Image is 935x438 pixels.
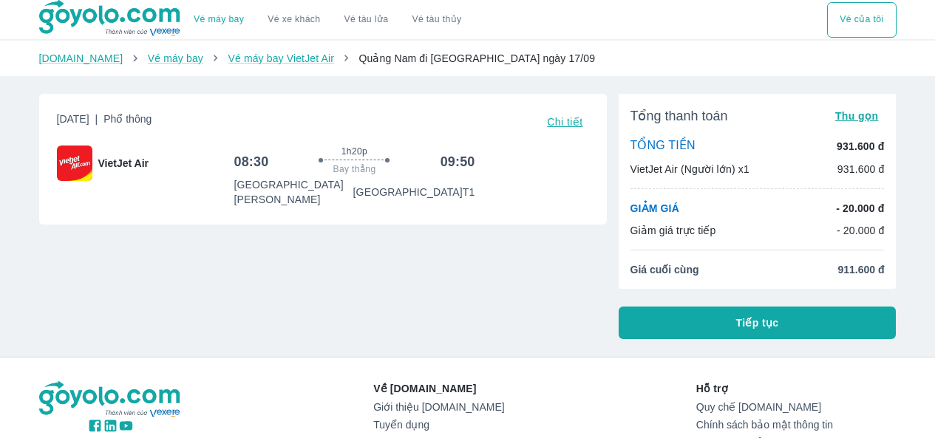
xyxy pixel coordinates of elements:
[39,51,897,66] nav: breadcrumb
[547,116,582,128] span: Chi tiết
[736,315,779,330] span: Tiếp tục
[835,110,879,122] span: Thu gọn
[103,113,152,125] span: Phổ thông
[373,419,504,431] a: Tuyển dụng
[228,52,333,64] a: Vé máy bay VietJet Air
[630,201,679,216] p: GIẢM GIÁ
[837,162,885,177] p: 931.600 đ
[630,262,699,277] span: Giá cuối cùng
[619,307,897,339] button: Tiếp tục
[341,146,367,157] span: 1h20p
[829,106,885,126] button: Thu gọn
[234,177,353,207] p: [GEOGRAPHIC_DATA][PERSON_NAME]
[98,156,149,171] span: VietJet Air
[358,52,595,64] span: Quảng Nam đi [GEOGRAPHIC_DATA] ngày 17/09
[373,401,504,413] a: Giới thiệu [DOMAIN_NAME]
[837,223,885,238] p: - 20.000 đ
[441,153,475,171] h6: 09:50
[837,262,884,277] span: 911.600 đ
[148,52,203,64] a: Vé máy bay
[95,113,98,125] span: |
[57,112,152,132] span: [DATE]
[696,401,897,413] a: Quy chế [DOMAIN_NAME]
[630,138,696,154] p: TỔNG TIỀN
[630,162,749,177] p: VietJet Air (Người lớn) x1
[630,107,728,125] span: Tổng thanh toán
[353,185,475,199] p: [GEOGRAPHIC_DATA] T1
[234,153,268,171] h6: 08:30
[333,163,376,175] span: Bay thẳng
[696,419,897,431] a: Chính sách bảo mật thông tin
[182,2,473,38] div: choose transportation mode
[373,381,504,396] p: Về [DOMAIN_NAME]
[194,14,244,25] a: Vé máy bay
[696,381,897,396] p: Hỗ trợ
[827,2,896,38] button: Vé của tôi
[39,52,123,64] a: [DOMAIN_NAME]
[837,139,884,154] p: 931.600 đ
[541,112,588,132] button: Chi tiết
[836,201,884,216] p: - 20.000 đ
[630,223,716,238] p: Giảm giá trực tiếp
[827,2,896,38] div: choose transportation mode
[400,2,473,38] button: Vé tàu thủy
[268,14,320,25] a: Vé xe khách
[39,381,183,418] img: logo
[333,2,401,38] a: Vé tàu lửa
